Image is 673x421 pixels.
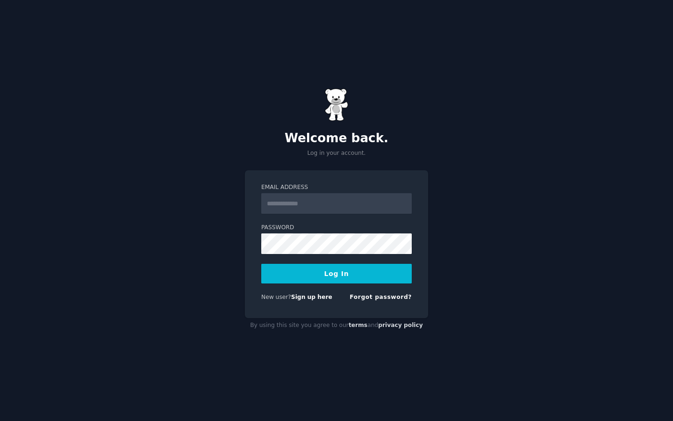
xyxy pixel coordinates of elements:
img: Gummy Bear [325,88,348,121]
a: Sign up here [291,294,332,300]
h2: Welcome back. [245,131,428,146]
a: terms [349,322,367,328]
button: Log In [261,264,412,283]
p: Log in your account. [245,149,428,158]
a: Forgot password? [350,294,412,300]
label: Email Address [261,183,412,192]
label: Password [261,224,412,232]
div: By using this site you agree to our and [245,318,428,333]
span: New user? [261,294,291,300]
a: privacy policy [378,322,423,328]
